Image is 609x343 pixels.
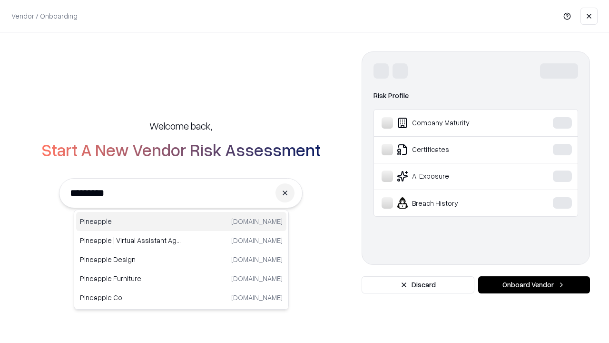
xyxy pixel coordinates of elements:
[231,273,283,283] p: [DOMAIN_NAME]
[382,197,524,209] div: Breach History
[362,276,474,293] button: Discard
[382,117,524,129] div: Company Maturity
[80,254,181,264] p: Pineapple Design
[382,144,524,155] div: Certificates
[231,216,283,226] p: [DOMAIN_NAME]
[80,216,181,226] p: Pineapple
[74,210,289,310] div: Suggestions
[149,119,212,132] h5: Welcome back,
[231,235,283,245] p: [DOMAIN_NAME]
[382,171,524,182] div: AI Exposure
[478,276,590,293] button: Onboard Vendor
[80,235,181,245] p: Pineapple | Virtual Assistant Agency
[80,273,181,283] p: Pineapple Furniture
[231,254,283,264] p: [DOMAIN_NAME]
[80,293,181,303] p: Pineapple Co
[231,293,283,303] p: [DOMAIN_NAME]
[373,90,578,101] div: Risk Profile
[41,140,321,159] h2: Start A New Vendor Risk Assessment
[11,11,78,21] p: Vendor / Onboarding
